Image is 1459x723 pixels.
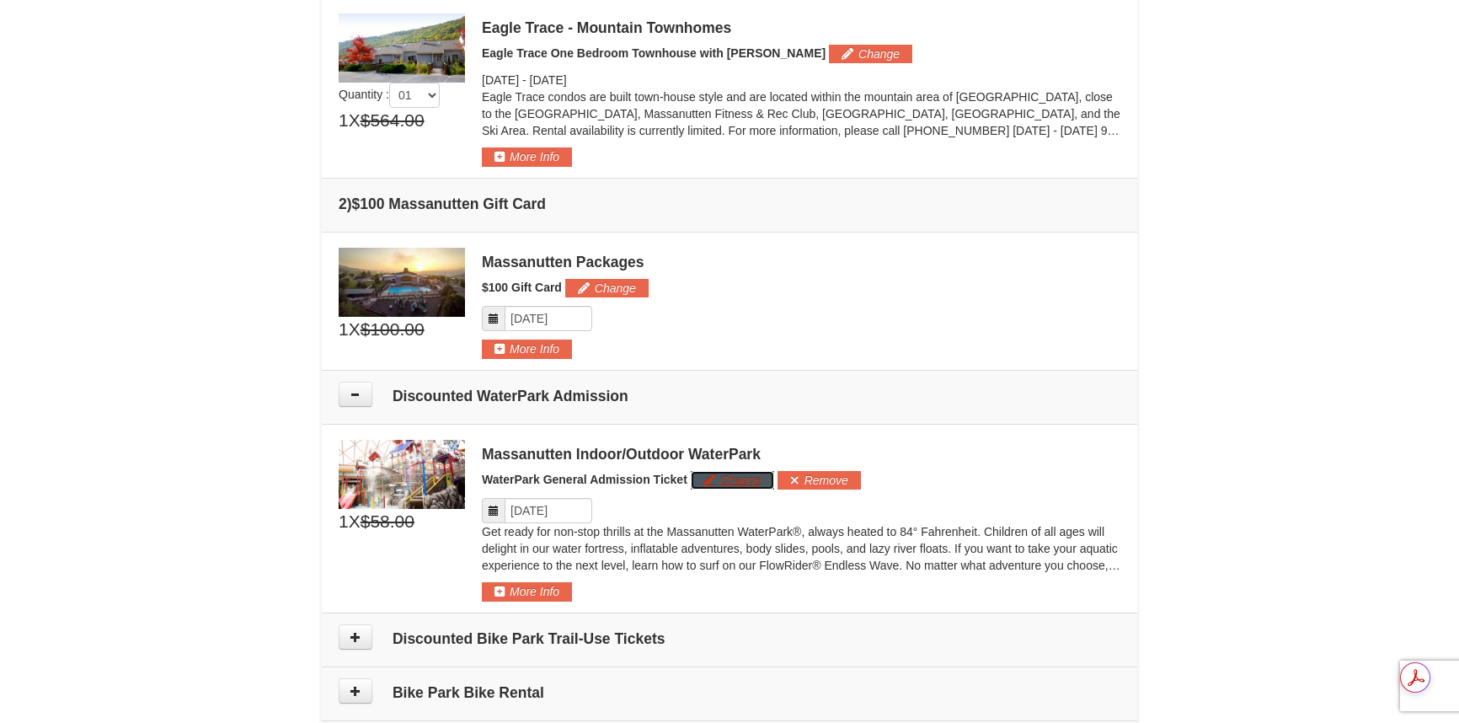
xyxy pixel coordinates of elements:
[339,108,349,133] span: 1
[361,317,425,342] span: $100.00
[530,73,567,87] span: [DATE]
[482,473,687,486] span: WaterPark General Admission Ticket
[339,195,1120,212] h4: 2 $100 Massanutten Gift Card
[829,45,912,63] button: Change
[691,471,774,490] button: Change
[482,254,1120,270] div: Massanutten Packages
[339,388,1120,404] h4: Discounted WaterPark Admission
[522,73,526,87] span: -
[482,446,1120,463] div: Massanutten Indoor/Outdoor WaterPark
[482,523,1120,574] p: Get ready for non-stop thrills at the Massanutten WaterPark®, always heated to 84° Fahrenheit. Ch...
[361,509,414,534] span: $58.00
[339,440,465,509] img: 6619917-1403-22d2226d.jpg
[482,582,572,601] button: More Info
[349,317,361,342] span: X
[565,279,649,297] button: Change
[339,248,465,317] img: 6619879-1.jpg
[339,13,465,83] img: 19218983-1-9b289e55.jpg
[349,509,361,534] span: X
[778,471,861,490] button: Remove
[339,88,440,101] span: Quantity :
[482,73,519,87] span: [DATE]
[339,684,1120,701] h4: Bike Park Bike Rental
[339,509,349,534] span: 1
[482,46,826,60] span: Eagle Trace One Bedroom Townhouse with [PERSON_NAME]
[482,281,562,294] span: $100 Gift Card
[347,195,352,212] span: )
[482,19,1120,36] div: Eagle Trace - Mountain Townhomes
[349,108,361,133] span: X
[361,108,425,133] span: $564.00
[482,147,572,166] button: More Info
[339,630,1120,647] h4: Discounted Bike Park Trail-Use Tickets
[482,88,1120,139] p: Eagle Trace condos are built town-house style and are located within the mountain area of [GEOGRA...
[482,340,572,358] button: More Info
[339,317,349,342] span: 1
